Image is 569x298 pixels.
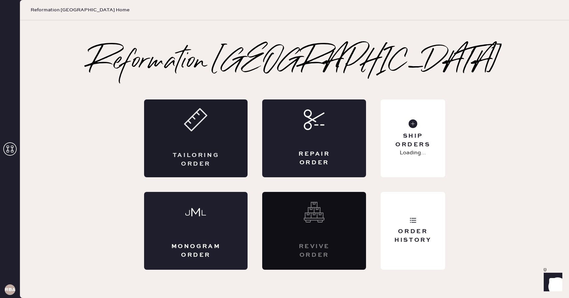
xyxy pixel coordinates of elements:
div: Order History [386,227,440,244]
p: Loading... [400,149,426,157]
div: Ship Orders [386,132,440,149]
span: Reformation [GEOGRAPHIC_DATA] Home [31,7,129,13]
div: Repair Order [289,150,339,167]
h2: Reformation [GEOGRAPHIC_DATA] [89,49,500,75]
iframe: Front Chat [537,268,566,297]
div: Tailoring Order [171,151,221,168]
div: Monogram Order [171,242,221,259]
div: Interested? Contact us at care@hemster.co [262,192,366,270]
div: Revive order [289,242,339,259]
h3: RBA [5,287,15,292]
